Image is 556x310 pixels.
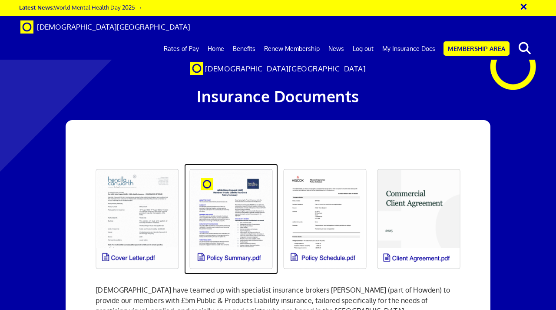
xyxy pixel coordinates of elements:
[324,38,348,60] a: News
[260,38,324,60] a: Renew Membership
[348,38,378,60] a: Log out
[378,38,440,60] a: My Insurance Docs
[228,38,260,60] a: Benefits
[14,16,197,38] a: Brand [DEMOGRAPHIC_DATA][GEOGRAPHIC_DATA]
[19,3,142,11] a: Latest News:World Mental Health Day 2025 →
[19,3,54,11] strong: Latest News:
[197,86,359,106] span: Insurance Documents
[159,38,203,60] a: Rates of Pay
[203,38,228,60] a: Home
[443,41,510,56] a: Membership Area
[205,64,366,73] span: [DEMOGRAPHIC_DATA][GEOGRAPHIC_DATA]
[37,22,190,31] span: [DEMOGRAPHIC_DATA][GEOGRAPHIC_DATA]
[511,39,538,57] button: search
